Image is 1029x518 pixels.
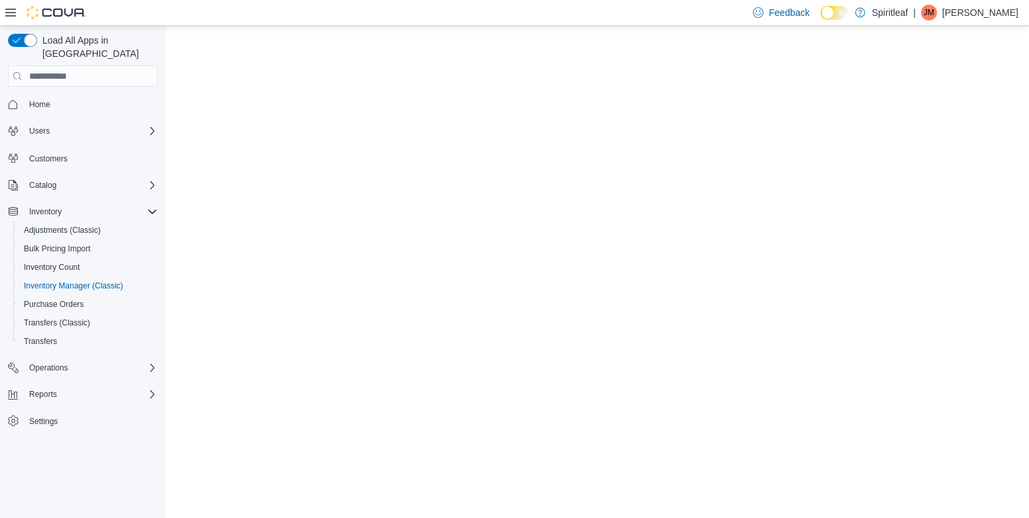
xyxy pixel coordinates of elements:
button: Settings [3,411,163,431]
button: Catalog [24,177,62,193]
span: Inventory Manager (Classic) [19,278,158,294]
span: Transfers (Classic) [19,315,158,331]
img: Cova [26,6,86,19]
span: Feedback [769,6,809,19]
p: Spiritleaf [872,5,908,21]
span: Home [24,96,158,112]
span: Purchase Orders [19,296,158,312]
button: Users [3,122,163,140]
button: Customers [3,148,163,167]
span: Catalog [24,177,158,193]
span: Customers [24,150,158,166]
span: Users [24,123,158,139]
span: Bulk Pricing Import [19,241,158,257]
button: Reports [3,385,163,404]
span: Users [29,126,50,136]
span: Transfers (Classic) [24,318,90,328]
span: Inventory [29,206,62,217]
span: Settings [29,416,58,427]
span: Operations [29,363,68,373]
button: Transfers (Classic) [13,314,163,332]
button: Operations [24,360,73,376]
span: Adjustments (Classic) [19,222,158,238]
button: Reports [24,386,62,402]
div: Jessica M [921,5,937,21]
span: Home [29,99,50,110]
button: Users [24,123,55,139]
button: Inventory Manager (Classic) [13,277,163,295]
a: Customers [24,151,73,167]
span: Inventory Manager (Classic) [24,281,123,291]
span: Reports [24,386,158,402]
a: Settings [24,413,63,429]
button: Bulk Pricing Import [13,239,163,258]
p: [PERSON_NAME] [942,5,1018,21]
span: JM [924,5,934,21]
a: Adjustments (Classic) [19,222,106,238]
span: Settings [24,413,158,429]
span: Reports [29,389,57,400]
span: Catalog [29,180,56,191]
a: Transfers [19,333,62,349]
span: Purchase Orders [24,299,84,310]
a: Transfers (Classic) [19,315,95,331]
p: | [913,5,916,21]
span: Operations [24,360,158,376]
span: Transfers [19,333,158,349]
span: Dark Mode [820,20,821,21]
span: Transfers [24,336,57,347]
span: Bulk Pricing Import [24,243,91,254]
button: Transfers [13,332,163,351]
span: Inventory [24,204,158,220]
span: Inventory Count [19,259,158,275]
button: Catalog [3,176,163,194]
button: Home [3,95,163,114]
span: Customers [29,153,68,164]
button: Inventory [24,204,67,220]
button: Operations [3,359,163,377]
button: Inventory [3,202,163,221]
button: Purchase Orders [13,295,163,314]
a: Home [24,97,56,112]
input: Dark Mode [820,6,848,20]
button: Inventory Count [13,258,163,277]
a: Purchase Orders [19,296,89,312]
span: Adjustments (Classic) [24,225,101,236]
span: Load All Apps in [GEOGRAPHIC_DATA] [37,34,158,60]
span: Inventory Count [24,262,80,273]
a: Bulk Pricing Import [19,241,96,257]
button: Adjustments (Classic) [13,221,163,239]
a: Inventory Count [19,259,85,275]
a: Inventory Manager (Classic) [19,278,128,294]
nav: Complex example [8,89,158,465]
